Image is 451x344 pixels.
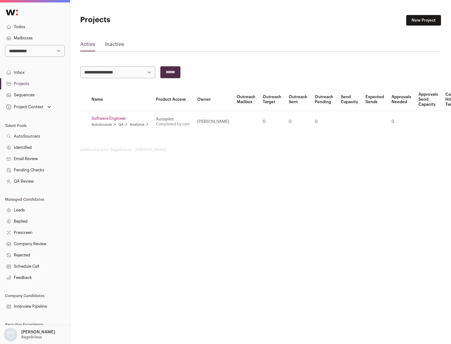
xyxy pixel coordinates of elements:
[5,103,52,111] button: Open dropdown
[156,122,190,126] a: Completed by csm
[233,88,259,111] th: Outreach Mailbox
[80,41,95,51] a: Active
[388,111,415,133] td: 0
[130,122,148,127] a: Analytics ↗
[3,328,56,341] button: Open dropdown
[80,147,441,152] footer: wellfound:ai for Bagelicious - [PERSON_NAME]
[311,111,337,133] td: 0
[118,122,127,127] a: QA ↗
[3,6,21,19] img: Wellfound
[406,15,441,26] a: New Project
[259,88,285,111] th: Outreach Target
[156,117,190,122] div: Autopilot
[5,104,44,109] div: Project Context
[91,116,148,121] a: Software Engineer
[388,88,415,111] th: Approvals Needed
[80,15,200,25] h1: Projects
[88,88,152,111] th: Name
[21,335,42,340] p: Bagelicious
[362,88,388,111] th: Expected Sends
[311,88,337,111] th: Outreach Pending
[194,111,233,133] td: [PERSON_NAME]
[285,88,311,111] th: Outreach Sent
[194,88,233,111] th: Owner
[415,88,442,111] th: Approvals Send Capacity
[105,41,124,51] a: Inactive
[285,111,311,133] td: 0
[259,111,285,133] td: 0
[152,88,194,111] th: Product Access
[337,88,362,111] th: Send Capacity
[91,122,116,127] a: AutoSourcer ↗
[21,330,55,335] p: [PERSON_NAME]
[4,328,18,341] img: nopic.png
